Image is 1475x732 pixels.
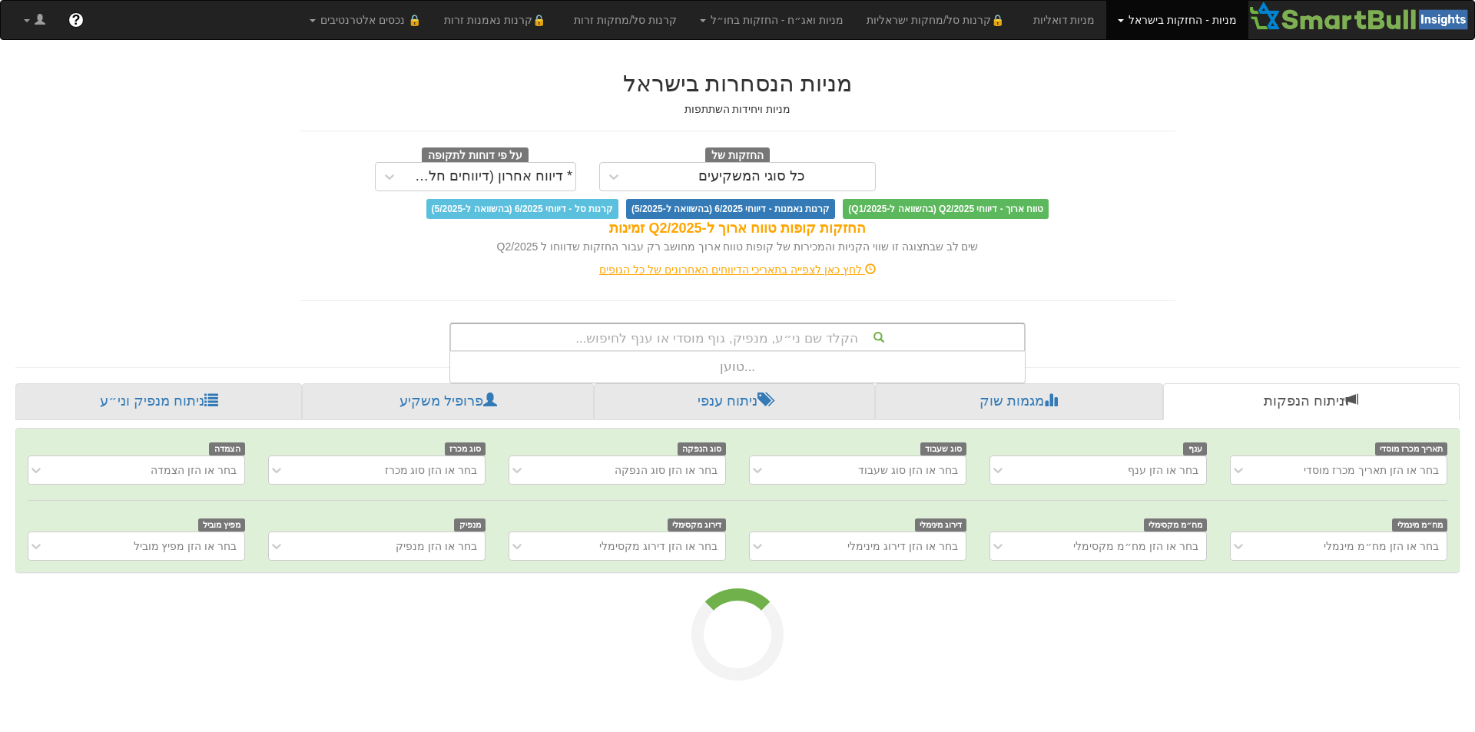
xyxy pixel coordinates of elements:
a: ? [57,1,95,39]
span: מח״מ מינמלי [1392,518,1447,532]
span: דירוג מינימלי [915,518,967,532]
a: מניות ואג״ח - החזקות בחו״ל [688,1,855,39]
a: ניתוח מנפיק וני״ע [15,383,302,420]
div: החזקות קופות טווח ארוך ל-Q2/2025 זמינות [300,219,1175,239]
a: מניות - החזקות בישראל [1106,1,1248,39]
div: כל סוגי המשקיעים [698,169,805,184]
span: מנפיק [454,518,486,532]
div: בחר או הזן מח״מ מקסימלי [1073,538,1198,554]
div: טוען... [450,352,1025,383]
div: grid [450,352,1025,383]
a: מגמות שוק [875,383,1162,420]
span: קרנות נאמנות - דיווחי 6/2025 (בהשוואה ל-5/2025) [626,199,835,219]
span: מח״מ מקסימלי [1144,518,1208,532]
div: בחר או הזן דירוג מקסימלי [599,538,718,554]
div: בחר או הזן סוג מכרז [385,462,478,478]
div: * דיווח אחרון (דיווחים חלקיים) [407,169,573,184]
div: בחר או הזן סוג הנפקה [615,462,718,478]
div: בחר או הזן הצמדה [151,462,237,478]
div: בחר או הזן מפיץ מוביל [134,538,237,554]
div: בחר או הזן סוג שעבוד [858,462,958,478]
span: קרנות סל - דיווחי 6/2025 (בהשוואה ל-5/2025) [426,199,618,219]
a: 🔒 נכסים אלטרנטיבים [298,1,433,39]
a: 🔒קרנות נאמנות זרות [433,1,563,39]
div: לחץ כאן לצפייה בתאריכי הדיווחים האחרונים של כל הגופים [288,262,1187,277]
div: בחר או הזן מח״מ מינמלי [1324,538,1439,554]
div: בחר או הזן מנפיק [396,538,477,554]
div: בחר או הזן דירוג מינימלי [847,538,958,554]
span: ענף [1183,442,1207,455]
span: סוג מכרז [445,442,486,455]
span: מפיץ מוביל [198,518,246,532]
div: בחר או הזן ענף [1128,462,1198,478]
a: 🔒קרנות סל/מחקות ישראליות [855,1,1021,39]
a: קרנות סל/מחקות זרות [562,1,688,39]
div: שים לב שבתצוגה זו שווי הקניות והמכירות של קופות טווח ארוך מחושב רק עבור החזקות שדווחו ל Q2/2025 [300,239,1175,254]
span: על פי דוחות לתקופה [422,147,529,164]
img: Smartbull [1248,1,1474,31]
div: בחר או הזן תאריך מכרז מוסדי [1304,462,1439,478]
span: תאריך מכרז מוסדי [1375,442,1447,455]
span: סוג שעבוד [920,442,967,455]
a: פרופיל משקיע [302,383,593,420]
span: סוג הנפקה [678,442,727,455]
h2: מניות הנסחרות בישראל [300,71,1175,96]
span: דירוג מקסימלי [668,518,727,532]
span: טווח ארוך - דיווחי Q2/2025 (בהשוואה ל-Q1/2025) [843,199,1049,219]
a: ניתוח ענפי [594,383,875,420]
a: מניות דואליות [1022,1,1107,39]
a: ניתוח הנפקות [1163,383,1460,420]
h5: מניות ויחידות השתתפות [300,104,1175,115]
span: הצמדה [209,442,245,455]
div: הקלד שם ני״ע, מנפיק, גוף מוסדי או ענף לחיפוש... [451,324,1024,350]
span: ? [71,12,80,28]
span: החזקות של [705,147,770,164]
